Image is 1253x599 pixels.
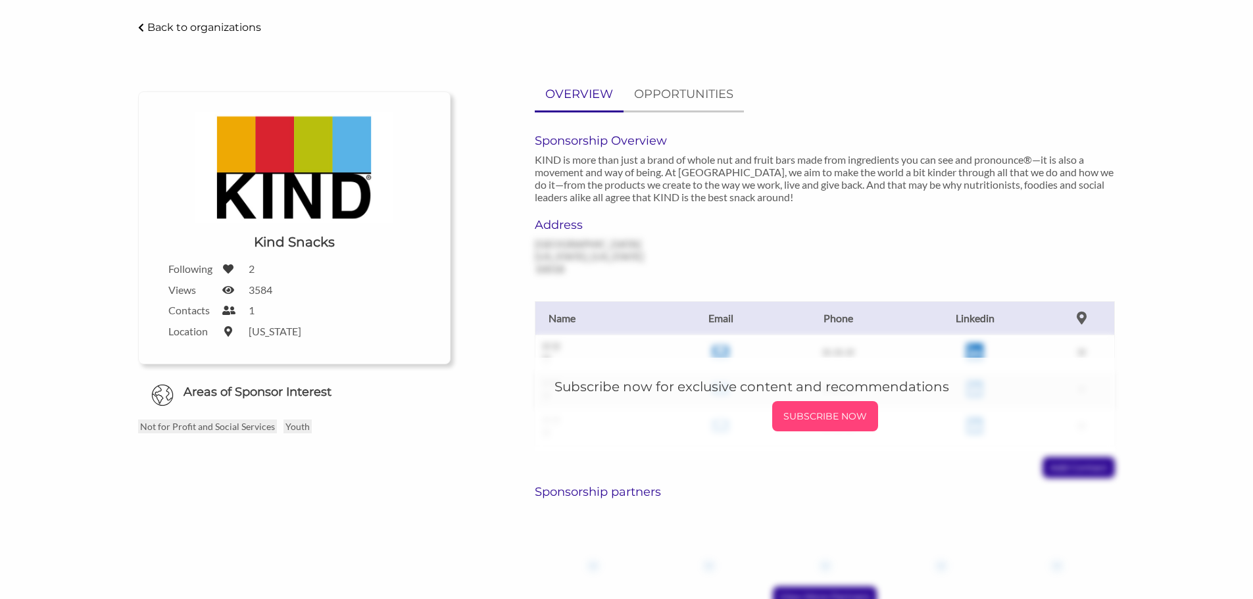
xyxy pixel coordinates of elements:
h5: Subscribe now for exclusive content and recommendations [554,377,1095,396]
label: 3584 [249,283,272,296]
img: Globe Icon [151,384,174,406]
label: Views [168,283,214,296]
p: OVERVIEW [545,85,613,104]
label: Following [168,262,214,275]
h6: Areas of Sponsor Interest [128,384,460,400]
label: 1 [249,304,255,316]
p: Youth [283,419,312,433]
p: Back to organizations [147,21,261,34]
h1: Kind Snacks [254,233,335,251]
p: Not for Profit and Social Services [138,419,277,433]
p: OPPORTUNITIES [634,85,733,104]
h6: Sponsorship partners [535,485,1115,499]
th: Email [666,301,774,335]
p: KIND is more than just a brand of whole nut and fruit bars made from ingredients you can see and ... [535,153,1115,203]
img: Kind Snacks Logo [195,112,393,223]
p: SUBSCRIBE NOW [777,406,873,426]
label: Contacts [168,304,214,316]
label: 2 [249,262,255,275]
h6: Sponsorship Overview [535,133,1115,148]
label: Location [168,325,214,337]
th: Name [535,301,666,335]
a: SUBSCRIBE NOW [554,401,1095,431]
h6: Address [535,218,715,232]
label: [US_STATE] [249,325,301,337]
th: Linkedin [901,301,1048,335]
th: Phone [775,301,902,335]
